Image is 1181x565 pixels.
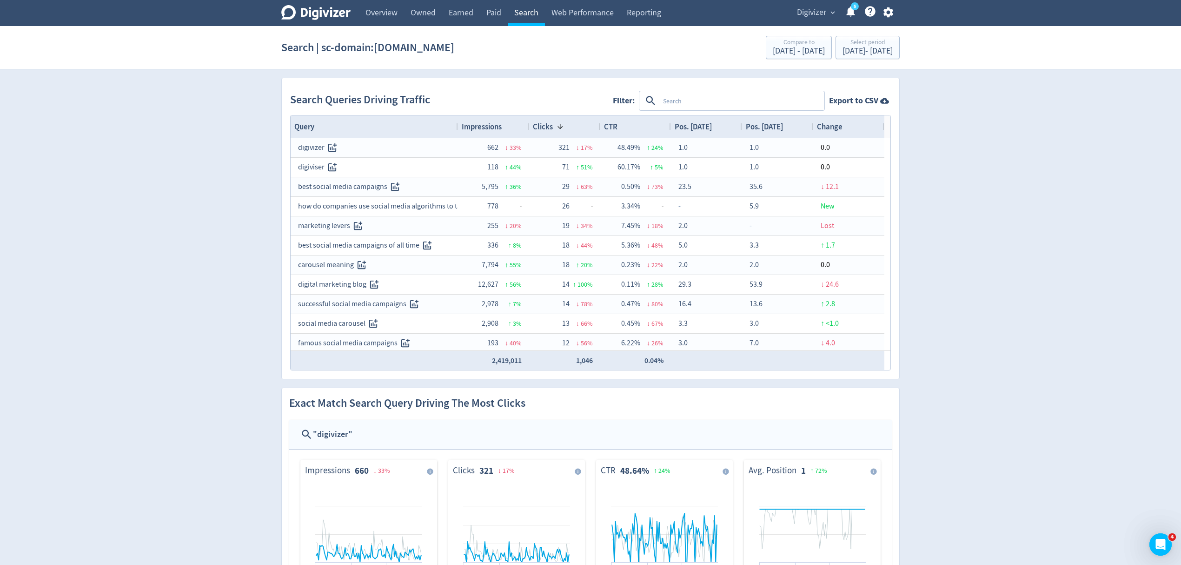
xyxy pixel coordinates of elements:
span: 44 % [510,163,522,171]
button: Track this search query [419,238,435,253]
span: ↓ [647,222,650,230]
div: " digivizer " [313,428,881,441]
span: ↓ [576,241,579,249]
span: ↓ [647,339,650,347]
span: 24 % [651,143,663,152]
span: 2,419,011 [492,356,522,365]
span: 35.6 [750,182,763,191]
span: Pos. [DATE] [746,121,783,132]
span: CTR [604,121,617,132]
span: 48.49% [617,143,640,152]
span: 2.8 [826,299,835,309]
span: 80 % [651,300,663,308]
span: 56 % [510,280,522,289]
span: ↓ [647,241,650,249]
button: Track this search query [387,179,403,195]
span: 0.11% [621,280,640,289]
span: ↓ [576,182,579,191]
span: 3 % [513,319,522,328]
a: 5 [851,2,859,10]
span: ↑ [505,163,508,171]
span: 4.0 [826,338,835,348]
div: carousel meaning [298,256,451,274]
span: ↓ [505,143,508,152]
span: 7.0 [750,338,759,348]
span: 1.0 [678,143,688,152]
span: 5 % [655,163,663,171]
span: ↑ [508,241,511,249]
span: 73 % [651,182,663,191]
span: 71 [562,162,570,172]
span: ↑ [576,163,579,171]
span: 0.0 [821,143,830,152]
span: 5.0 [678,241,688,250]
span: 2.0 [678,221,688,230]
span: ↑ [654,466,657,475]
span: 3.34% [621,202,640,211]
div: digivizer [298,139,451,157]
span: ↑ [810,466,814,475]
span: ↓ [576,319,579,328]
div: social media carousel [298,315,451,333]
div: [DATE] - [DATE] [773,47,825,55]
button: Track this search query [366,277,382,292]
span: Lost [821,221,834,230]
span: 12,627 [478,280,498,289]
span: ↓ [373,466,377,475]
span: ↑ [508,300,511,308]
div: successful social media campaigns [298,295,451,313]
span: 19 [562,221,570,230]
span: 7.45% [621,221,640,230]
span: ↓ [576,300,579,308]
span: 12 [562,338,570,348]
span: 55 % [510,261,522,269]
span: 2.0 [750,260,759,269]
div: [DATE] - [DATE] [843,47,893,55]
span: 24 % [658,466,670,475]
span: 193 [487,338,498,348]
span: 3.3 [750,241,759,250]
span: ↓ [498,466,501,475]
span: Impressions [462,121,502,132]
span: ↓ [821,338,824,348]
span: 66 % [581,319,593,328]
button: Track this search query [365,316,381,331]
span: 7,794 [482,260,498,269]
span: ↑ [508,319,511,328]
button: Track this search query [325,160,340,175]
span: - [750,221,752,230]
span: 18 [562,241,570,250]
span: 8 % [513,241,522,249]
span: 5,795 [482,182,498,191]
button: Track this search query [325,140,340,155]
div: Select period [843,39,893,47]
button: Track this search query [354,257,369,273]
span: 13.6 [750,299,763,309]
strong: 321 [479,465,493,477]
span: 16.4 [678,299,691,309]
button: Compare to[DATE] - [DATE] [766,36,832,59]
span: 13 [562,319,570,328]
span: 1.7 [826,241,835,250]
span: 36 % [510,182,522,191]
span: 72 % [815,466,827,475]
span: ↑ [576,261,579,269]
div: best social media campaigns of all time [298,236,451,255]
span: 100 % [577,280,593,289]
button: Select period[DATE]- [DATE] [836,36,900,59]
span: 24.6 [826,280,839,289]
text: 5 [854,3,856,10]
span: Change [817,121,843,132]
span: ↑ [821,319,824,328]
span: 778 [487,202,498,211]
span: 29 [562,182,570,191]
span: 4 [1168,533,1176,541]
span: 3.0 [678,338,688,348]
button: Track this search query [398,336,413,351]
span: 0.04% [644,356,663,365]
span: ↓ [576,339,579,347]
span: 18 % [651,222,663,230]
span: ↑ [821,299,824,309]
span: 34 % [581,222,593,230]
h2: Exact Match Search Query Driving The Most Clicks [289,396,525,411]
